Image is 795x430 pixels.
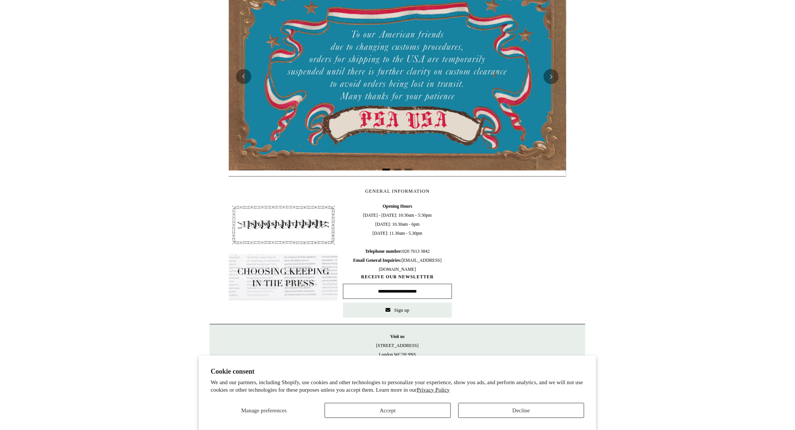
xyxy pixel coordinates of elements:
[353,258,441,272] span: [EMAIL_ADDRESS][DOMAIN_NAME]
[365,188,430,194] span: GENERAL INFORMATION
[211,368,584,376] h2: Cookie consent
[236,69,251,84] button: Previous
[544,69,559,84] button: Next
[211,379,584,394] p: We and our partners, including Shopify, use cookies and other technologies to personalize your ex...
[343,202,452,274] span: [DATE] - [DATE]: 10:30am - 5:30pm [DATE]: 10.30am - 6pm [DATE]: 11.30am - 5.30pm 020 7613 3842
[229,255,338,301] img: pf-635a2b01-aa89-4342-bbcd-4371b60f588c--In-the-press-Button_1200x.jpg
[343,274,452,280] span: RECEIVE OUR NEWSLETTER
[241,407,287,413] span: Manage preferences
[229,202,338,248] img: pf-4db91bb9--1305-Newsletter-Button_1200x.jpg
[343,303,452,318] button: Sign up
[417,387,450,393] a: Privacy Policy
[365,249,403,254] b: Telephone number
[325,403,450,418] button: Accept
[394,307,409,313] span: Sign up
[217,332,578,395] p: [STREET_ADDRESS] London WC2H 9NS [DATE] - [DATE] 10:30am to 5:30pm [DATE] 10.30am to 6pm [DATE] 1...
[390,334,405,339] strong: Visit us
[353,258,402,263] b: Email General Inquiries:
[405,169,413,170] button: Page 3
[457,202,566,314] iframe: google_map
[394,169,401,170] button: Page 2
[382,169,390,170] button: Page 1
[401,249,403,254] b: :
[382,204,412,209] b: Opening Hours
[211,403,317,418] button: Manage preferences
[458,403,584,418] button: Decline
